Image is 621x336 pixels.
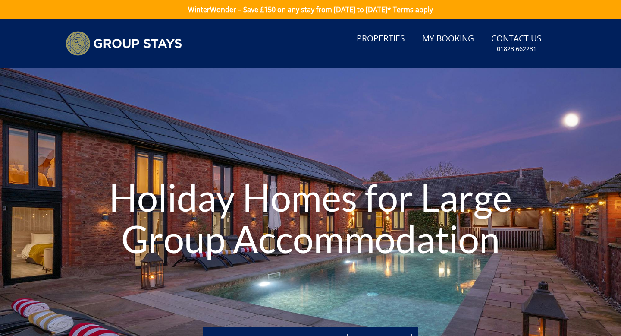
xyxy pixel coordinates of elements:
[497,44,536,53] small: 01823 662231
[419,29,477,49] a: My Booking
[66,31,182,56] img: Group Stays
[488,29,545,57] a: Contact Us01823 662231
[353,29,408,49] a: Properties
[93,159,528,276] h1: Holiday Homes for Large Group Accommodation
